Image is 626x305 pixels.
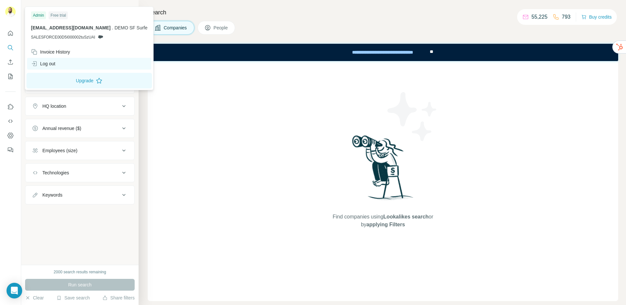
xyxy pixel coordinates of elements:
[31,34,95,40] span: SALESFORCE00D5I000002tuSzUAI
[164,24,187,31] span: Companies
[42,169,69,176] div: Technologies
[331,213,435,229] span: Find companies using or by
[31,60,55,67] div: Log out
[42,125,81,132] div: Annual revenue ($)
[5,101,16,113] button: Use Surfe on LinkedIn
[7,283,22,298] div: Open Intercom Messenger
[31,25,111,30] span: [EMAIL_ADDRESS][DOMAIN_NAME]
[25,98,134,114] button: HQ location
[5,56,16,68] button: Enrich CSV
[148,44,618,61] iframe: Banner
[31,11,46,19] div: Admin
[113,4,139,14] button: Hide
[102,295,135,301] button: Share filters
[25,295,44,301] button: Clear
[5,144,16,156] button: Feedback
[25,187,134,203] button: Keywords
[42,147,77,154] div: Employees (size)
[25,6,46,12] div: New search
[5,130,16,141] button: Dashboard
[5,27,16,39] button: Quick start
[49,11,68,19] div: Free trial
[25,143,134,158] button: Employees (size)
[214,24,229,31] span: People
[26,73,152,88] button: Upgrade
[366,222,405,227] span: applying Filters
[5,115,16,127] button: Use Surfe API
[42,192,62,198] div: Keywords
[383,214,429,219] span: Lookalikes search
[25,120,134,136] button: Annual revenue ($)
[54,269,106,275] div: 2000 search results remaining
[114,25,147,30] span: DEMO SF Surfe
[31,49,70,55] div: Invoice History
[25,165,134,181] button: Technologies
[349,134,417,206] img: Surfe Illustration - Woman searching with binoculars
[581,12,612,22] button: Buy credits
[42,103,66,109] div: HQ location
[56,295,90,301] button: Save search
[531,13,547,21] p: 55,225
[5,71,16,82] button: My lists
[383,87,442,146] img: Surfe Illustration - Stars
[562,13,571,21] p: 793
[148,8,618,17] h4: Search
[5,7,16,17] img: Avatar
[5,42,16,54] button: Search
[112,25,113,30] span: .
